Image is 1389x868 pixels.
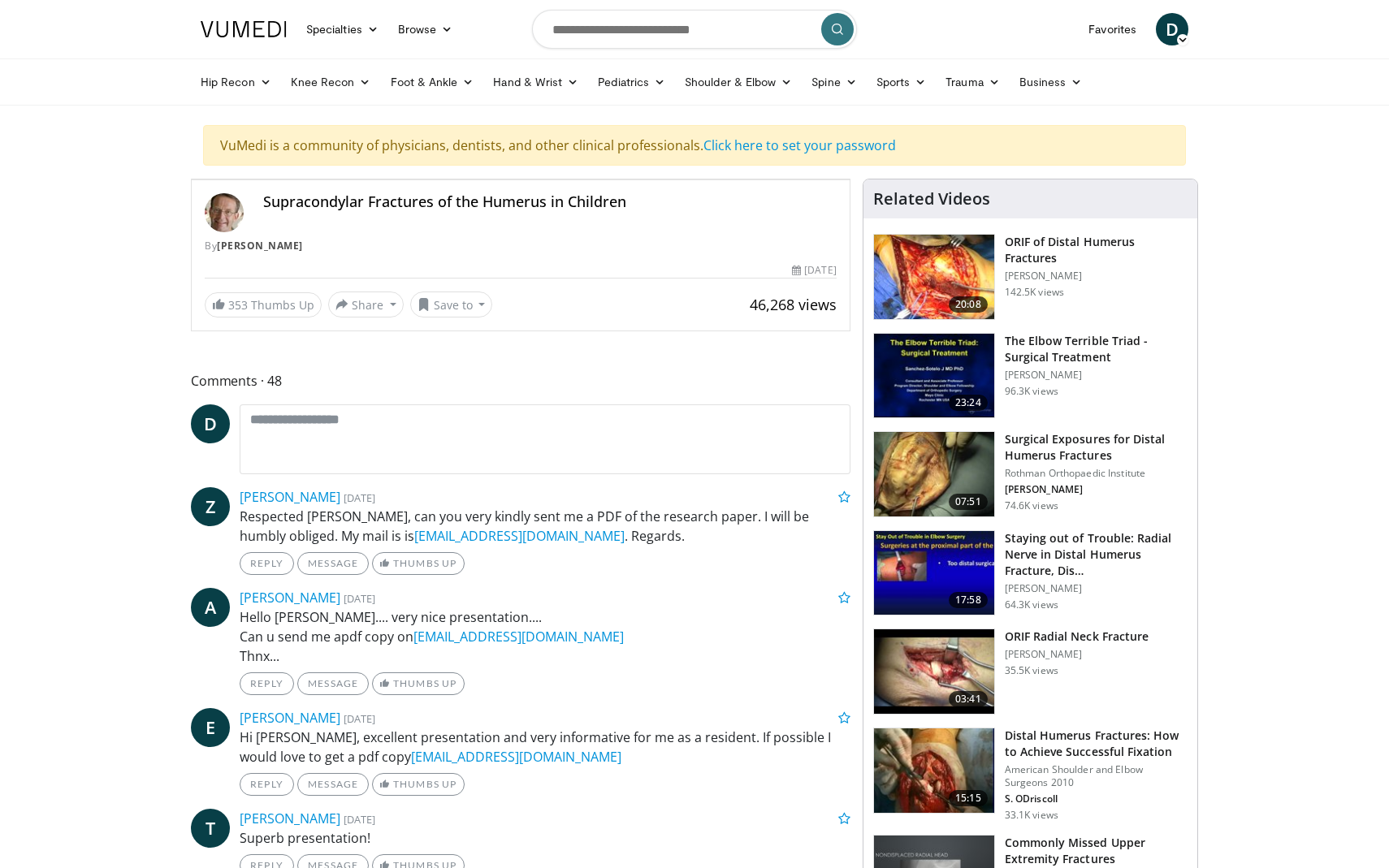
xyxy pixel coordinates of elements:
[240,828,850,848] p: Superb presentation!
[873,530,1188,616] a: 17:58 Staying out of Trouble: Radial Nerve in Distal Humerus Fracture, Dis… [PERSON_NAME] 64.3K v...
[411,748,621,766] a: [EMAIL_ADDRESS][DOMAIN_NAME]
[1010,66,1093,98] a: Business
[240,810,340,827] a: [PERSON_NAME]
[381,66,484,98] a: Foot & Ankle
[372,672,464,695] a: Thumbs Up
[802,66,866,98] a: Spine
[1005,792,1188,805] p: S. ODriscoll
[240,607,850,666] p: Hello [PERSON_NAME].... very nice presentation.... Can u send me apdf copy on Thnx...
[1005,809,1058,822] p: 33.1K views
[874,235,994,319] img: orif-sanch_3.png.150x105_q85_crop-smart_upscale.jpg
[750,295,837,314] span: 46,268 views
[949,790,988,806] span: 15:15
[263,193,837,211] h4: Supracondylar Fractures of the Humerus in Children
[205,292,322,317] a: 353 Thumbs Up
[1005,598,1058,611] p: 64.3K views
[344,490,375,505] small: [DATE]
[240,728,850,767] p: Hi [PERSON_NAME], excellent presentation and very informative for me as a resident. If possible I...
[1079,13,1146,45] a: Favorites
[1005,728,1188,760] h3: Distal Humerus Fractures: How to Achieve Successful Fixation
[228,297,248,313] span: 353
[191,708,230,747] a: E
[191,588,230,627] span: A
[414,527,625,545] a: [EMAIL_ADDRESS][DOMAIN_NAME]
[1005,582,1188,595] p: [PERSON_NAME]
[1005,664,1058,677] p: 35.5K views
[203,125,1186,166] div: VuMedi is a community of physicians, dentists, and other clinical professionals.
[1005,467,1188,480] p: Rothman Orthopaedic Institute
[240,672,294,695] a: Reply
[874,531,994,615] img: Q2xRg7exoPLTwO8X4xMDoxOjB1O8AjAz_1.150x105_q85_crop-smart_upscale.jpg
[1005,369,1188,382] p: [PERSON_NAME]
[297,773,369,796] a: Message
[873,189,990,209] h4: Related Videos
[240,589,340,607] a: [PERSON_NAME]
[949,395,988,411] span: 23:24
[344,711,375,726] small: [DATE]
[1005,385,1058,398] p: 96.3K views
[1005,333,1188,365] h3: The Elbow Terrible Triad - Surgical Treatment
[1005,835,1188,867] h3: Commonly Missed Upper Extremity Fractures
[297,672,369,695] a: Message
[874,432,994,516] img: 70322_0000_3.png.150x105_q85_crop-smart_upscale.jpg
[240,709,340,727] a: [PERSON_NAME]
[1005,499,1058,512] p: 74.6K views
[240,773,294,796] a: Reply
[1005,431,1188,464] h3: Surgical Exposures for Distal Humerus Fractures
[1005,270,1188,283] p: [PERSON_NAME]
[205,239,837,253] div: By
[240,488,340,506] a: [PERSON_NAME]
[328,291,404,317] button: Share
[1005,286,1064,299] p: 142.5K views
[191,370,850,391] span: Comments 48
[1156,13,1188,45] a: D
[1005,530,1188,579] h3: Staying out of Trouble: Radial Nerve in Distal Humerus Fracture, Dis…
[297,552,369,575] a: Message
[949,592,988,608] span: 17:58
[588,66,675,98] a: Pediatrics
[240,552,294,575] a: Reply
[413,628,624,646] a: [EMAIL_ADDRESS][DOMAIN_NAME]
[873,333,1188,419] a: 23:24 The Elbow Terrible Triad - Surgical Treatment [PERSON_NAME] 96.3K views
[191,487,230,526] a: Z
[344,591,375,606] small: [DATE]
[1005,234,1188,266] h3: ORIF of Distal Humerus Fractures
[1005,483,1188,496] p: [PERSON_NAME]
[949,494,988,510] span: 07:51
[205,193,244,232] img: Avatar
[874,728,994,813] img: shawn_1.png.150x105_q85_crop-smart_upscale.jpg
[410,291,493,317] button: Save to
[191,66,281,98] a: Hip Recon
[873,628,1188,715] a: 03:41 ORIF Radial Neck Fracture [PERSON_NAME] 35.5K views
[873,728,1188,822] a: 15:15 Distal Humerus Fractures: How to Achieve Successful Fixation American Shoulder and Elbow Su...
[949,691,988,707] span: 03:41
[192,179,850,180] video-js: Video Player
[792,263,836,278] div: [DATE]
[191,404,230,443] a: D
[296,13,388,45] a: Specialties
[867,66,937,98] a: Sports
[281,66,381,98] a: Knee Recon
[217,239,303,253] a: [PERSON_NAME]
[873,234,1188,320] a: 20:08 ORIF of Distal Humerus Fractures [PERSON_NAME] 142.5K views
[240,507,850,546] p: Respected [PERSON_NAME], can you very kindly sent me a PDF of the research paper. I will be humbl...
[949,296,988,313] span: 20:08
[483,66,588,98] a: Hand & Wrist
[388,13,463,45] a: Browse
[1005,763,1188,789] p: American Shoulder and Elbow Surgeons 2010
[1005,628,1149,645] h3: ORIF Radial Neck Fracture
[703,136,896,154] a: Click here to set your password
[191,809,230,848] a: T
[874,334,994,418] img: 162531_0000_1.png.150x105_q85_crop-smart_upscale.jpg
[873,431,1188,517] a: 07:51 Surgical Exposures for Distal Humerus Fractures Rothman Orthopaedic Institute [PERSON_NAME]...
[874,629,994,714] img: Picture_3_8_2.png.150x105_q85_crop-smart_upscale.jpg
[201,21,287,37] img: VuMedi Logo
[1005,648,1149,661] p: [PERSON_NAME]
[936,66,1010,98] a: Trauma
[532,10,857,49] input: Search topics, interventions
